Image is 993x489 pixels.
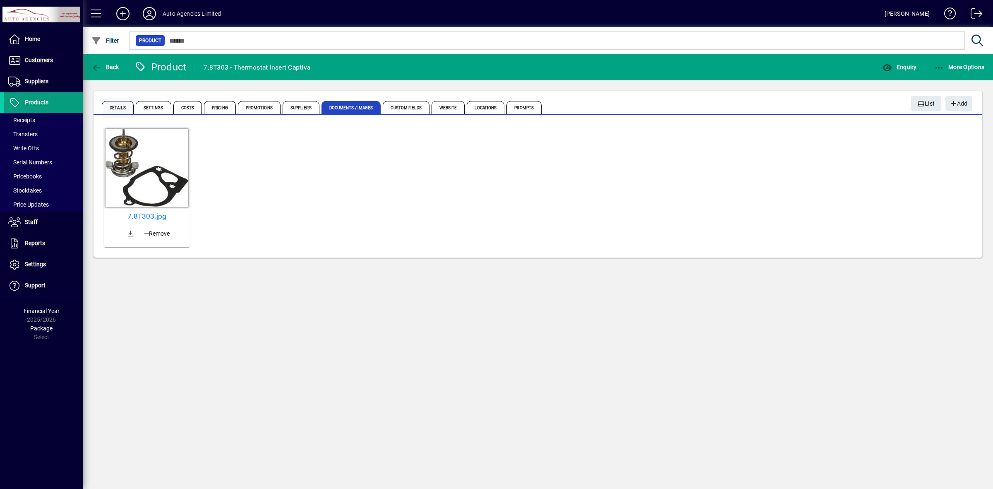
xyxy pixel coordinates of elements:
[134,60,187,74] div: Product
[89,60,121,75] button: Back
[506,101,542,114] span: Prompts
[238,101,281,114] span: Promotions
[136,101,171,114] span: Settings
[938,2,956,29] a: Knowledge Base
[8,201,49,208] span: Price Updates
[4,127,83,141] a: Transfers
[885,7,930,20] div: [PERSON_NAME]
[8,131,38,137] span: Transfers
[8,117,35,123] span: Receipts
[25,261,46,267] span: Settings
[136,6,163,21] button: Profile
[932,60,987,75] button: More Options
[141,226,173,241] button: Remove
[8,159,52,166] span: Serial Numbers
[25,282,46,289] span: Support
[30,325,53,332] span: Package
[25,57,53,63] span: Customers
[107,212,187,221] a: 7.8T303.jpg
[882,64,916,70] span: Enquiry
[163,7,221,20] div: Auto Agencies Limited
[25,99,48,106] span: Products
[8,187,42,194] span: Stocktakes
[4,29,83,50] a: Home
[4,198,83,212] a: Price Updates
[4,113,83,127] a: Receipts
[432,101,465,114] span: Website
[911,96,942,111] button: List
[204,61,310,74] div: 7.8T303 - Thermostat Insert Captiva
[383,101,429,114] span: Custom Fields
[139,36,161,45] span: Product
[83,60,128,75] app-page-header-button: Back
[91,64,119,70] span: Back
[89,33,121,48] button: Filter
[8,145,39,152] span: Write Offs
[4,275,83,296] a: Support
[91,37,119,44] span: Filter
[102,101,134,114] span: Details
[204,101,236,114] span: Pricing
[4,71,83,92] a: Suppliers
[25,240,45,246] span: Reports
[25,78,48,84] span: Suppliers
[964,2,983,29] a: Logout
[25,219,38,225] span: Staff
[4,183,83,198] a: Stocktakes
[8,173,42,180] span: Pricebooks
[934,64,985,70] span: More Options
[173,101,202,114] span: Costs
[880,60,919,75] button: Enquiry
[4,169,83,183] a: Pricebooks
[945,96,972,111] button: Add
[24,308,60,314] span: Financial Year
[121,224,141,244] a: Download
[4,155,83,169] a: Serial Numbers
[4,233,83,254] a: Reports
[918,97,935,111] span: List
[4,141,83,155] a: Write Offs
[4,50,83,71] a: Customers
[283,101,319,114] span: Suppliers
[25,36,40,42] span: Home
[110,6,136,21] button: Add
[467,101,504,114] span: Locations
[321,101,381,114] span: Documents / Images
[4,212,83,233] a: Staff
[950,97,967,111] span: Add
[4,254,83,275] a: Settings
[144,229,170,238] span: Remove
